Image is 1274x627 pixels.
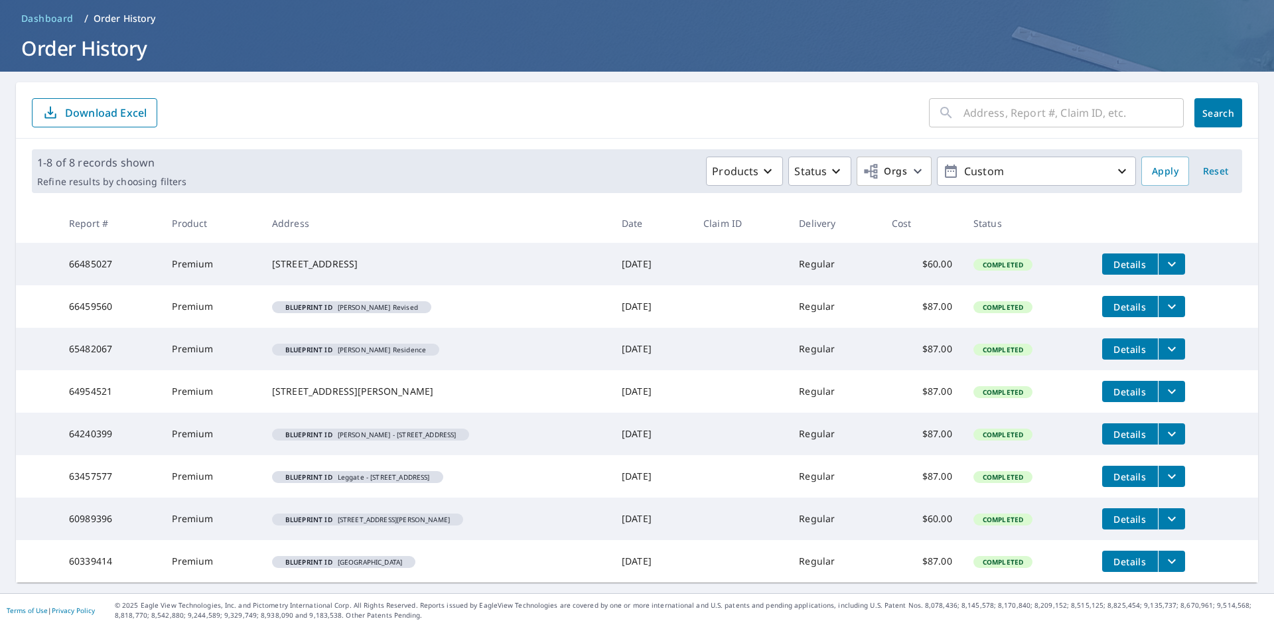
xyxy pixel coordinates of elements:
[881,285,963,328] td: $87.00
[161,455,261,498] td: Premium
[1102,466,1158,487] button: detailsBtn-63457577
[277,346,434,353] span: [PERSON_NAME] Residence
[52,606,95,615] a: Privacy Policy
[1102,508,1158,529] button: detailsBtn-60989396
[788,243,881,285] td: Regular
[1141,157,1189,186] button: Apply
[58,243,161,285] td: 66485027
[261,204,611,243] th: Address
[1110,555,1150,568] span: Details
[975,557,1031,567] span: Completed
[963,204,1092,243] th: Status
[37,176,186,188] p: Refine results by choosing filters
[706,157,783,186] button: Products
[285,559,332,565] em: Blueprint ID
[1110,513,1150,525] span: Details
[788,157,851,186] button: Status
[788,204,881,243] th: Delivery
[58,498,161,540] td: 60989396
[863,163,907,180] span: Orgs
[1110,428,1150,441] span: Details
[272,257,601,271] div: [STREET_ADDRESS]
[277,431,464,438] span: [PERSON_NAME] - [STREET_ADDRESS]
[788,540,881,583] td: Regular
[1158,551,1185,572] button: filesDropdownBtn-60339414
[881,455,963,498] td: $87.00
[1200,163,1232,180] span: Reset
[611,413,693,455] td: [DATE]
[1205,107,1232,119] span: Search
[611,243,693,285] td: [DATE]
[1152,163,1178,180] span: Apply
[1110,258,1150,271] span: Details
[161,498,261,540] td: Premium
[1110,301,1150,313] span: Details
[277,559,410,565] span: [GEOGRAPHIC_DATA]
[84,11,88,27] li: /
[16,8,1258,29] nav: breadcrumb
[611,498,693,540] td: [DATE]
[1102,338,1158,360] button: detailsBtn-65482067
[1158,338,1185,360] button: filesDropdownBtn-65482067
[963,94,1184,131] input: Address, Report #, Claim ID, etc.
[37,155,186,171] p: 1-8 of 8 records shown
[788,413,881,455] td: Regular
[161,285,261,328] td: Premium
[1194,98,1242,127] button: Search
[285,304,332,311] em: Blueprint ID
[1158,253,1185,275] button: filesDropdownBtn-66485027
[161,328,261,370] td: Premium
[975,430,1031,439] span: Completed
[7,606,95,614] p: |
[161,370,261,413] td: Premium
[285,516,332,523] em: Blueprint ID
[1110,343,1150,356] span: Details
[881,243,963,285] td: $60.00
[277,304,426,311] span: [PERSON_NAME] Revised
[881,370,963,413] td: $87.00
[881,540,963,583] td: $87.00
[58,455,161,498] td: 63457577
[16,8,79,29] a: Dashboard
[611,540,693,583] td: [DATE]
[1158,508,1185,529] button: filesDropdownBtn-60989396
[58,370,161,413] td: 64954521
[881,498,963,540] td: $60.00
[1102,423,1158,445] button: detailsBtn-64240399
[959,160,1114,183] p: Custom
[1102,381,1158,402] button: detailsBtn-64954521
[1158,423,1185,445] button: filesDropdownBtn-64240399
[161,204,261,243] th: Product
[975,303,1031,312] span: Completed
[937,157,1136,186] button: Custom
[975,387,1031,397] span: Completed
[65,105,147,120] p: Download Excel
[1102,296,1158,317] button: detailsBtn-66459560
[32,98,157,127] button: Download Excel
[712,163,758,179] p: Products
[58,285,161,328] td: 66459560
[975,472,1031,482] span: Completed
[1158,381,1185,402] button: filesDropdownBtn-64954521
[58,413,161,455] td: 64240399
[16,35,1258,62] h1: Order History
[277,516,458,523] span: [STREET_ADDRESS][PERSON_NAME]
[21,12,74,25] span: Dashboard
[161,243,261,285] td: Premium
[611,204,693,243] th: Date
[881,328,963,370] td: $87.00
[285,431,332,438] em: Blueprint ID
[881,413,963,455] td: $87.00
[7,606,48,615] a: Terms of Use
[788,370,881,413] td: Regular
[1110,385,1150,398] span: Details
[975,260,1031,269] span: Completed
[1102,253,1158,275] button: detailsBtn-66485027
[1102,551,1158,572] button: detailsBtn-60339414
[1110,470,1150,483] span: Details
[115,600,1267,620] p: © 2025 Eagle View Technologies, Inc. and Pictometry International Corp. All Rights Reserved. Repo...
[161,540,261,583] td: Premium
[611,455,693,498] td: [DATE]
[277,474,438,480] span: Leggate - [STREET_ADDRESS]
[161,413,261,455] td: Premium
